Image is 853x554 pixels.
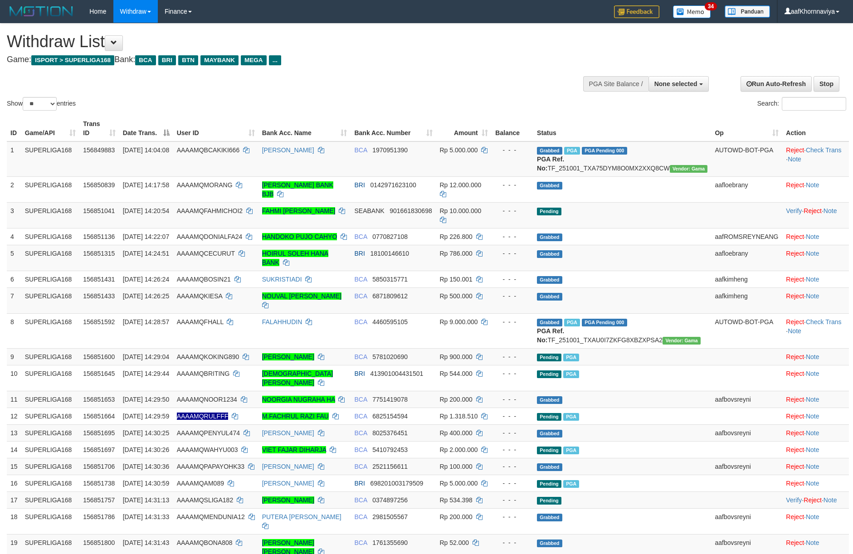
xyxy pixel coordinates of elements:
div: - - - [495,479,530,488]
td: · [782,176,849,202]
span: Copy 2521156611 to clipboard [372,463,408,470]
span: AAAAMQNOOR1234 [177,396,237,403]
span: BRI [354,181,365,189]
div: - - - [495,206,530,215]
span: Grabbed [537,319,562,326]
span: Copy 8025376451 to clipboard [372,429,408,437]
span: Copy 18100146610 to clipboard [370,250,409,257]
span: 156851653 [83,396,115,403]
span: BCA [354,233,367,240]
div: - - - [495,352,530,361]
b: PGA Ref. No: [537,327,564,344]
a: Reject [786,181,804,189]
span: Grabbed [537,396,562,404]
a: Note [806,370,819,377]
a: Reject [786,413,804,420]
span: BCA [354,463,367,470]
a: Note [806,396,819,403]
span: [DATE] 14:20:54 [123,207,169,214]
a: Note [806,463,819,470]
a: [PERSON_NAME] [262,146,314,154]
a: Reject [786,513,804,520]
th: Game/API: activate to sort column ascending [21,116,80,141]
a: Reject [786,370,804,377]
a: Verify [786,207,802,214]
td: · [782,391,849,408]
span: Rp 400.000 [440,429,473,437]
span: Marked by aafsoycanthlai [563,447,579,454]
div: - - - [495,180,530,190]
span: BCA [354,446,367,453]
span: [DATE] 14:29:59 [123,413,169,420]
td: 6 [7,271,21,287]
span: Grabbed [537,276,562,284]
a: Reject [786,250,804,257]
a: Note [806,276,819,283]
a: Check Trans [806,146,842,154]
span: AAAAMQFHALL [177,318,224,326]
a: Reject [786,353,804,360]
a: Note [824,496,837,504]
span: AAAAMQKIESA [177,292,222,300]
span: [DATE] 14:26:24 [123,276,169,283]
span: Grabbed [537,182,562,190]
td: TF_251001_TXAU0I7ZKFG8XBZXPSA2 [533,313,711,348]
span: Rp 150.001 [440,276,473,283]
label: Show entries [7,97,76,111]
td: 16 [7,475,21,491]
td: aafbovsreyni [711,391,782,408]
a: Reject [786,396,804,403]
label: Search: [757,97,846,111]
td: · [782,348,849,365]
div: - - - [495,428,530,437]
td: 7 [7,287,21,313]
div: - - - [495,146,530,155]
span: Pending [537,413,561,421]
a: Note [806,539,819,546]
span: Grabbed [537,147,562,155]
td: 8 [7,313,21,348]
span: Grabbed [537,463,562,471]
span: 156851315 [83,250,115,257]
td: · [782,287,849,313]
th: Trans ID: activate to sort column ascending [79,116,119,141]
td: SUPERLIGA168 [21,245,80,271]
a: Reject [786,233,804,240]
span: BTN [178,55,198,65]
input: Search: [782,97,846,111]
div: PGA Site Balance / [583,76,648,92]
th: User ID: activate to sort column ascending [173,116,258,141]
td: aafROMSREYNEANG [711,228,782,245]
td: 5 [7,245,21,271]
a: Reject [786,463,804,470]
th: Balance [492,116,533,141]
a: Verify [786,496,802,504]
span: Rp 786.000 [440,250,473,257]
td: · [782,271,849,287]
a: Note [806,233,819,240]
span: 156851431 [83,276,115,283]
td: · [782,245,849,271]
span: [DATE] 14:29:44 [123,370,169,377]
span: 156851592 [83,318,115,326]
span: Copy 6825154594 to clipboard [372,413,408,420]
a: [DEMOGRAPHIC_DATA][PERSON_NAME] [262,370,333,386]
a: HANDOKO PUJO CAHYO [262,233,337,240]
span: BCA [135,55,156,65]
span: BCA [354,276,367,283]
span: AAAAMQBOSIN21 [177,276,231,283]
a: Reject [804,496,822,504]
td: · · [782,313,849,348]
a: Reject [786,429,804,437]
span: AAAAMQPENYUL474 [177,429,240,437]
td: SUPERLIGA168 [21,228,80,245]
div: - - - [495,395,530,404]
td: 15 [7,458,21,475]
a: Reject [786,480,804,487]
span: Rp 2.000.000 [440,446,478,453]
td: SUPERLIGA168 [21,313,80,348]
a: [PERSON_NAME] [262,429,314,437]
span: Marked by aafsengchandara [563,370,579,378]
span: [DATE] 14:17:58 [123,181,169,189]
span: Grabbed [537,250,562,258]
